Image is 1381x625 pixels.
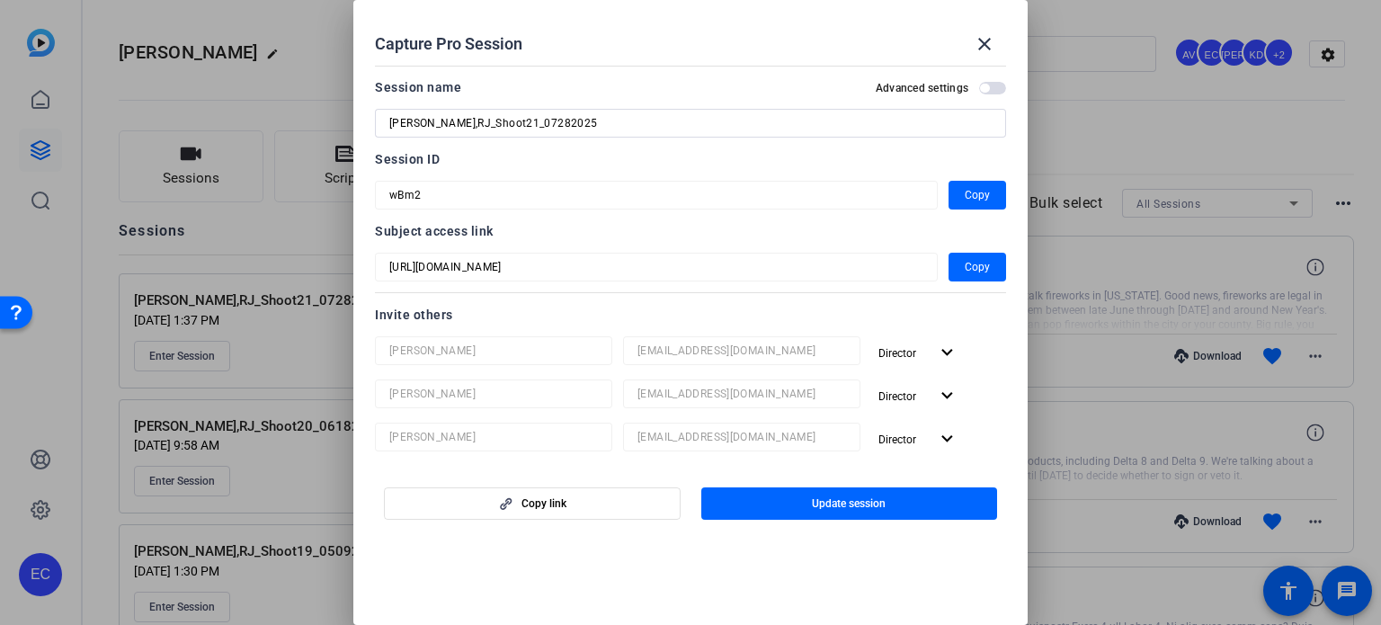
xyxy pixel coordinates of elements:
[936,385,958,407] mat-icon: expand_more
[389,112,992,134] input: Enter Session Name
[637,383,846,405] input: Email...
[974,33,995,55] mat-icon: close
[389,383,598,405] input: Name...
[965,256,990,278] span: Copy
[389,256,923,278] input: Session OTP
[637,426,846,448] input: Email...
[871,423,966,455] button: Director
[949,181,1006,210] button: Copy
[878,347,916,360] span: Director
[375,220,1006,242] div: Subject access link
[878,390,916,403] span: Director
[876,81,968,95] h2: Advanced settings
[936,342,958,364] mat-icon: expand_more
[389,340,598,362] input: Name...
[375,22,1006,66] div: Capture Pro Session
[965,184,990,206] span: Copy
[878,433,916,446] span: Director
[701,487,998,520] button: Update session
[375,304,1006,326] div: Invite others
[871,336,966,369] button: Director
[936,428,958,451] mat-icon: expand_more
[521,496,566,511] span: Copy link
[949,253,1006,281] button: Copy
[812,496,886,511] span: Update session
[389,184,923,206] input: Session OTP
[384,487,681,520] button: Copy link
[375,148,1006,170] div: Session ID
[389,426,598,448] input: Name...
[375,76,461,98] div: Session name
[637,340,846,362] input: Email...
[871,379,966,412] button: Director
